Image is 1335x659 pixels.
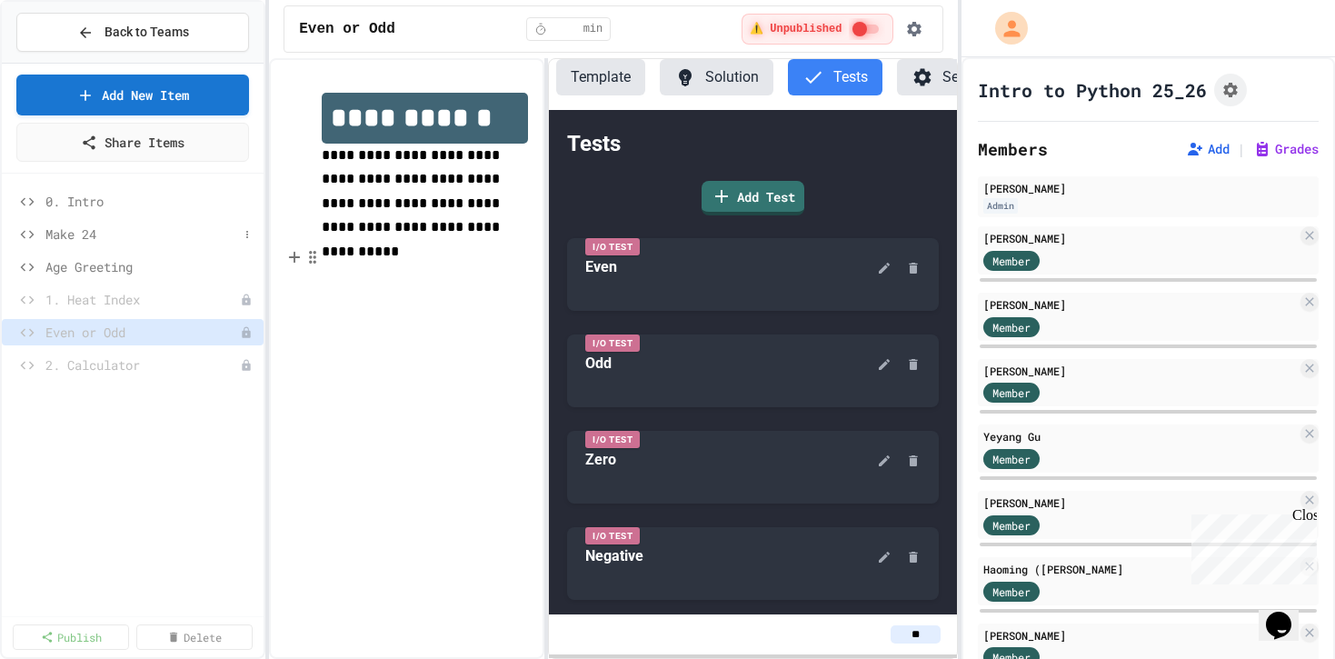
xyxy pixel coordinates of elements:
button: Back to Teams [16,13,249,52]
span: 2. Calculator [45,355,240,374]
div: I/O Test [585,334,640,352]
span: Member [992,319,1031,335]
button: Solution [660,59,773,95]
span: Even or Odd [45,323,240,342]
div: Chat with us now!Close [7,7,125,115]
button: More options [238,225,256,244]
div: [PERSON_NAME] [983,180,1313,196]
button: Assignment Settings [1214,74,1247,106]
div: Unpublished [240,294,253,306]
div: Zero [585,449,616,471]
div: [PERSON_NAME] [983,627,1297,644]
div: My Account [976,7,1032,49]
span: Member [992,451,1031,467]
span: Member [992,517,1031,534]
div: [PERSON_NAME] [983,296,1297,313]
span: | [1237,138,1246,160]
span: Member [992,253,1031,269]
div: ⚠️ Students cannot see this content! Click the toggle to publish it and make it visible to your c... [741,14,895,45]
div: I/O Test [585,238,640,255]
iframe: chat widget [1259,586,1317,641]
span: Even or Odd [299,18,395,40]
iframe: chat widget [1184,507,1317,584]
span: Member [992,384,1031,401]
a: Publish [13,624,129,650]
span: ⚠️ Unpublished [749,22,842,36]
button: Tests [788,59,882,95]
div: Negative [585,545,643,567]
div: [PERSON_NAME] [983,363,1297,379]
div: [PERSON_NAME] [983,230,1297,246]
button: Template [556,59,645,95]
span: Back to Teams [105,23,189,42]
h1: Intro to Python 25_26 [978,77,1207,103]
span: min [583,22,603,36]
button: Settings [897,59,1010,95]
button: Add [1186,140,1230,158]
h2: Members [978,136,1048,162]
div: Tests [567,127,939,160]
div: I/O Test [585,527,640,544]
span: 1. Heat Index [45,290,240,309]
a: Add New Item [16,75,249,115]
a: Add Test [702,181,804,215]
div: Haoming ([PERSON_NAME] [983,561,1297,577]
div: Odd [585,353,612,374]
div: Even [585,256,617,278]
div: I/O Test [585,431,640,448]
span: Member [992,584,1031,600]
a: Delete [136,624,253,650]
div: Unpublished [240,326,253,339]
button: Grades [1253,140,1319,158]
div: Admin [983,198,1018,214]
a: Share Items [16,123,249,162]
div: Unpublished [240,359,253,372]
div: [PERSON_NAME] [983,494,1297,511]
span: Make 24 [45,225,238,244]
div: Yeyang Gu [983,428,1297,444]
span: Age Greeting [45,257,256,276]
span: 0. Intro [45,192,256,211]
